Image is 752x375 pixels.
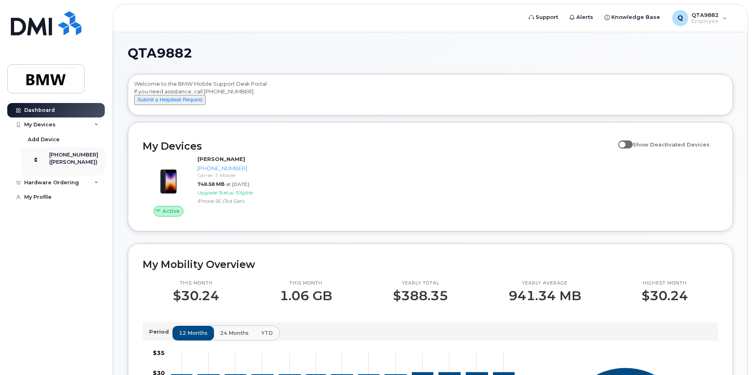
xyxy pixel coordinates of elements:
p: $30.24 [173,288,219,303]
div: iPhone SE (3rd Gen) [197,198,276,204]
span: YTD [261,329,273,337]
iframe: Messenger Launcher [717,340,746,369]
p: Yearly total [393,280,448,286]
span: Show Deactivated Devices [633,141,710,148]
p: This month [173,280,219,286]
p: Highest month [642,280,688,286]
h2: My Mobility Overview [143,258,718,270]
span: 24 months [220,329,249,337]
p: Period [149,328,172,336]
a: Submit a Helpdesk Request [134,96,206,103]
span: QTA9882 [128,47,192,59]
div: Carrier: T-Mobile [197,172,276,179]
span: 748.58 MB [197,181,224,187]
p: This month [280,280,332,286]
h2: My Devices [143,140,614,152]
span: Eligible [236,190,253,196]
img: image20231002-3703462-1angbar.jpeg [149,159,188,198]
strong: [PERSON_NAME] [197,156,245,162]
p: $388.35 [393,288,448,303]
span: at [DATE] [226,181,249,187]
p: Yearly average [509,280,581,286]
input: Show Deactivated Devices [618,137,625,143]
button: Submit a Helpdesk Request [134,95,206,105]
p: $30.24 [642,288,688,303]
a: Active[PERSON_NAME][PHONE_NUMBER]Carrier: T-Mobile748.58 MBat [DATE]Upgrade Status:EligibleiPhone... [143,155,279,216]
span: Active [162,207,180,215]
p: 1.06 GB [280,288,332,303]
p: 941.34 MB [509,288,581,303]
span: Upgrade Status: [197,190,235,196]
tspan: $35 [153,349,165,356]
div: [PHONE_NUMBER] [197,165,276,172]
div: Welcome to the BMW Mobile Support Desk Portal If you need assistance, call [PHONE_NUMBER]. [134,80,727,112]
